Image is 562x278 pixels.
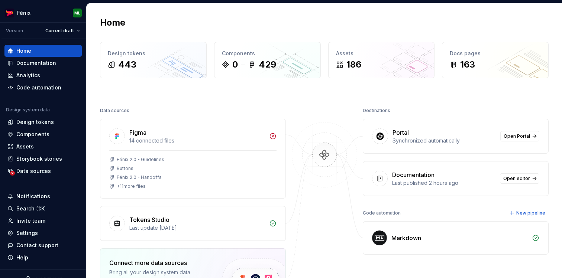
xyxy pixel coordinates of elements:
button: FénixML [1,5,85,21]
a: Documentation [4,57,82,69]
div: ML [74,10,80,16]
div: Documentation [16,59,56,67]
div: Settings [16,229,38,237]
div: 186 [346,59,361,71]
button: Help [4,252,82,264]
div: Design tokens [108,50,199,57]
div: Contact support [16,242,58,249]
button: Current draft [42,26,83,36]
div: Version [6,28,23,34]
div: Data sources [16,167,51,175]
div: Design tokens [16,118,54,126]
div: Documentation [392,170,435,179]
div: 14 connected files [129,137,265,144]
div: Invite team [16,217,45,225]
div: Markdown [391,233,421,242]
div: Home [16,47,31,55]
div: Analytics [16,72,40,79]
div: Components [16,131,49,138]
div: Assets [16,143,34,150]
div: Docs pages [450,50,541,57]
div: Fénix [17,9,30,17]
a: Assets186 [328,42,435,78]
div: + 11 more files [117,183,146,189]
a: Open Portal [500,131,539,141]
div: Last published 2 hours ago [392,179,495,187]
button: New pipeline [507,208,549,218]
a: Analytics [4,69,82,81]
a: Tokens StudioLast update [DATE] [100,206,286,241]
div: Portal [393,128,409,137]
div: 443 [118,59,136,71]
a: Figma14 connected filesFénix 2.0 - GuidelinesButtonsFénix 2.0 - Handoffs+11more files [100,119,286,199]
div: Destinations [363,105,390,116]
span: New pipeline [516,210,545,216]
a: Data sources [4,165,82,177]
h2: Home [100,17,125,29]
div: Code automation [363,208,401,218]
a: Settings [4,227,82,239]
div: Figma [129,128,146,137]
div: Buttons [117,166,133,171]
span: Open editor [503,176,530,181]
button: Notifications [4,190,82,202]
div: Connect more data sources [109,258,210,267]
div: Components [222,50,313,57]
div: Fénix 2.0 - Guidelines [117,157,164,163]
div: Synchronized automatically [393,137,496,144]
a: Assets [4,141,82,153]
div: Help [16,254,28,261]
a: Open editor [500,173,539,184]
a: Design tokens443 [100,42,207,78]
a: Code automation [4,82,82,94]
div: Last update [DATE] [129,224,265,232]
div: 429 [259,59,276,71]
div: 0 [232,59,238,71]
a: Storybook stories [4,153,82,165]
a: Design tokens [4,116,82,128]
img: c22002f0-c20a-4db5-8808-0be8483c155a.png [5,9,14,17]
span: Open Portal [504,133,530,139]
div: Storybook stories [16,155,62,163]
a: Components0429 [214,42,321,78]
div: Notifications [16,193,50,200]
div: Fénix 2.0 - Handoffs [117,174,162,180]
div: Design system data [6,107,50,113]
button: Contact support [4,239,82,251]
span: Current draft [45,28,74,34]
a: Docs pages163 [442,42,549,78]
a: Invite team [4,215,82,227]
button: Search ⌘K [4,203,82,215]
a: Components [4,128,82,140]
div: Tokens Studio [129,215,169,224]
div: Data sources [100,105,129,116]
a: Home [4,45,82,57]
div: Search ⌘K [16,205,45,212]
div: Code automation [16,84,61,91]
div: 163 [460,59,475,71]
div: Assets [336,50,427,57]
